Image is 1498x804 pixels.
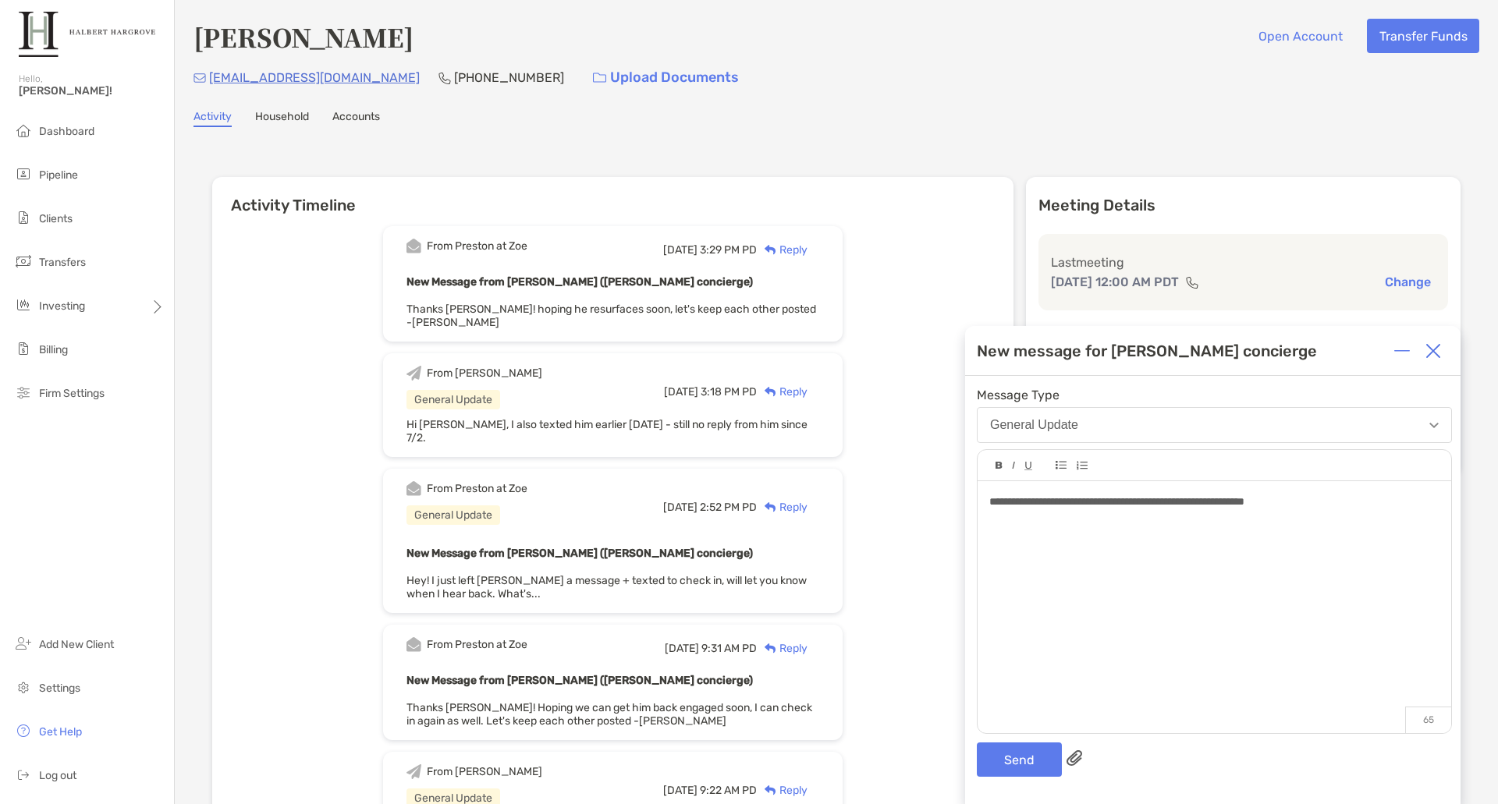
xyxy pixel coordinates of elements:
[1405,707,1451,733] p: 65
[583,61,749,94] a: Upload Documents
[39,769,76,782] span: Log out
[427,765,542,778] div: From [PERSON_NAME]
[406,764,421,779] img: Event icon
[39,212,73,225] span: Clients
[14,721,33,740] img: get-help icon
[765,785,776,795] img: Reply icon
[406,637,421,652] img: Event icon
[19,6,155,62] img: Zoe Logo
[39,168,78,182] span: Pipeline
[977,388,1452,402] span: Message Type
[757,782,808,799] div: Reply
[406,574,807,600] span: Hey! I just left [PERSON_NAME] a message + texted to check in, will let you know when I hear back...
[406,547,753,560] b: New Message from [PERSON_NAME] ([PERSON_NAME] concierge)
[39,343,68,356] span: Billing
[427,239,527,253] div: From Preston at Zoe
[757,640,808,657] div: Reply
[14,339,33,358] img: billing icon
[39,125,94,138] span: Dashboard
[193,19,414,55] h4: [PERSON_NAME]
[14,208,33,227] img: clients icon
[1425,343,1441,359] img: Close
[406,275,753,289] b: New Message from [PERSON_NAME] ([PERSON_NAME] concierge)
[765,643,776,653] img: Reply icon
[427,367,542,380] div: From [PERSON_NAME]
[39,682,80,695] span: Settings
[14,383,33,402] img: firm-settings icon
[14,296,33,314] img: investing icon
[664,385,698,398] span: [DATE]
[454,68,564,87] p: [PHONE_NUMBER]
[665,642,699,655] span: [DATE]
[427,638,527,651] div: From Preston at Zoe
[406,674,753,687] b: New Message from [PERSON_NAME] ([PERSON_NAME] concierge)
[14,121,33,140] img: dashboard icon
[255,110,309,127] a: Household
[990,418,1078,432] div: General Update
[19,84,165,97] span: [PERSON_NAME]!
[438,72,451,84] img: Phone Icon
[406,390,500,409] div: General Update
[1380,274,1436,290] button: Change
[757,384,808,400] div: Reply
[14,678,33,696] img: settings icon
[406,239,421,253] img: Event icon
[406,303,816,329] span: Thanks [PERSON_NAME]! hoping he resurfaces soon, let's keep each other posted -[PERSON_NAME]
[406,505,500,525] div: General Update
[1051,272,1179,292] p: [DATE] 12:00 AM PDT
[765,245,776,255] img: Reply icon
[406,418,808,445] span: Hi [PERSON_NAME], I also texted him earlier [DATE] - still no reply from him since 7/2.
[700,501,757,514] span: 2:52 PM PD
[977,407,1452,443] button: General Update
[427,482,527,495] div: From Preston at Zoe
[757,499,808,515] div: Reply
[1012,462,1015,469] img: Editor control icon
[765,387,776,397] img: Reply icon
[757,242,808,258] div: Reply
[14,252,33,271] img: transfers icon
[212,177,1013,214] h6: Activity Timeline
[209,68,420,87] p: [EMAIL_ADDRESS][DOMAIN_NAME]
[765,502,776,512] img: Reply icon
[1394,343,1410,359] img: Expand or collapse
[406,481,421,496] img: Event icon
[977,742,1062,777] button: Send
[193,110,232,127] a: Activity
[406,366,421,381] img: Event icon
[39,299,85,313] span: Investing
[39,725,82,738] span: Get Help
[14,765,33,784] img: logout icon
[701,385,757,398] span: 3:18 PM PD
[14,634,33,653] img: add_new_client icon
[1367,19,1479,53] button: Transfer Funds
[701,642,757,655] span: 9:31 AM PD
[700,243,757,257] span: 3:29 PM PD
[977,342,1317,360] div: New message for [PERSON_NAME] concierge
[1429,423,1439,428] img: Open dropdown arrow
[1038,196,1448,215] p: Meeting Details
[14,165,33,183] img: pipeline icon
[406,701,812,728] span: Thanks [PERSON_NAME]! Hoping we can get him back engaged soon, I can check in again as well. Let'...
[1246,19,1354,53] button: Open Account
[663,243,698,257] span: [DATE]
[593,73,606,83] img: button icon
[1185,276,1199,289] img: communication type
[1056,461,1067,469] img: Editor control icon
[663,784,698,797] span: [DATE]
[193,73,206,83] img: Email Icon
[663,501,698,514] span: [DATE]
[39,387,105,400] span: Firm Settings
[1024,462,1032,470] img: Editor control icon
[1076,461,1088,470] img: Editor control icon
[39,256,86,269] span: Transfers
[996,462,1003,469] img: Editor control icon
[332,110,380,127] a: Accounts
[700,784,757,797] span: 9:22 AM PD
[1067,750,1082,766] img: paperclip attachments
[39,638,114,651] span: Add New Client
[1051,253,1436,272] p: Last meeting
